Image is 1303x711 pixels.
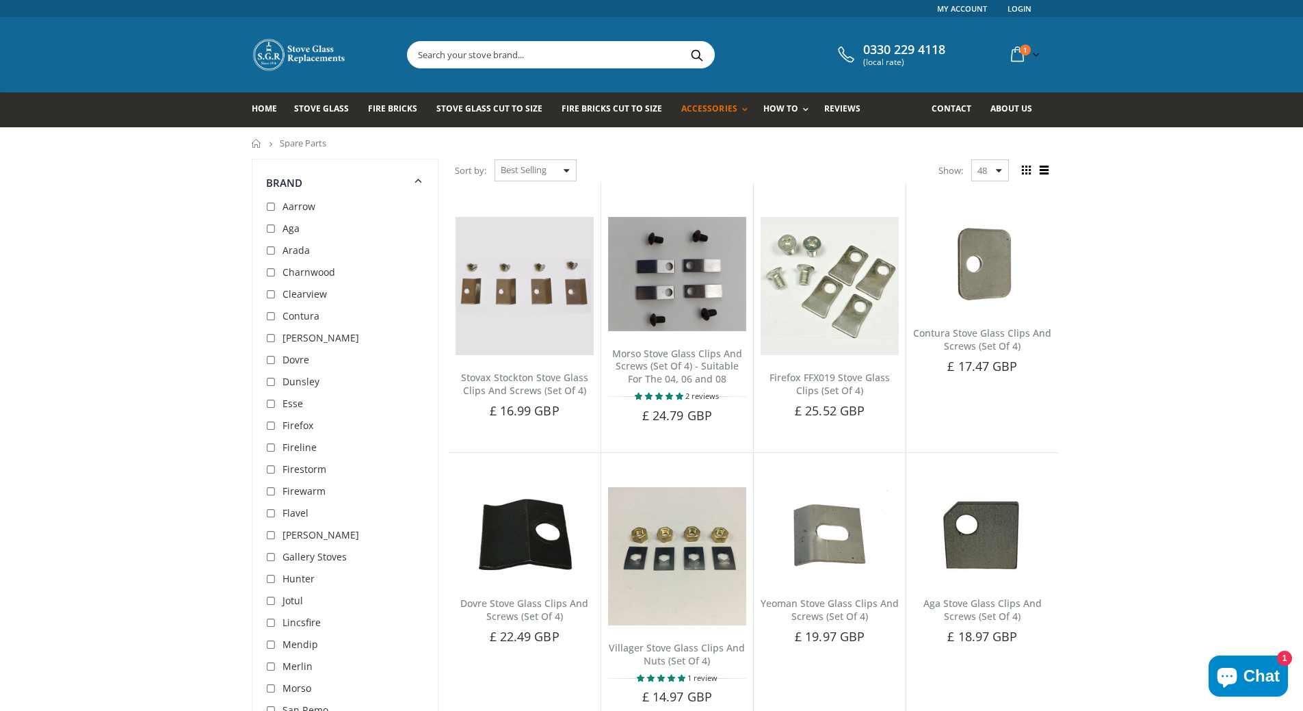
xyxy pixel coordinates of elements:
[490,402,560,419] span: £ 16.99 GBP
[282,309,319,322] span: Contura
[1205,656,1292,700] inbox-online-store-chat: Shopify online store chat
[609,641,745,667] a: Villager Stove Glass Clips And Nuts (Set Of 4)
[368,92,427,127] a: Fire Bricks
[990,92,1042,127] a: About us
[455,159,486,183] span: Sort by:
[834,42,945,67] a: 0330 229 4118 (local rate)
[932,103,971,114] span: Contact
[637,673,687,683] span: 5.00 stars
[1037,163,1052,178] span: List view
[863,42,945,57] span: 0330 229 4118
[436,92,553,127] a: Stove Glass Cut To Size
[282,200,315,213] span: Aarrow
[938,159,963,181] span: Show:
[282,287,327,300] span: Clearview
[461,371,588,397] a: Stovax Stockton Stove Glass Clips And Screws (Set Of 4)
[763,92,815,127] a: How To
[282,244,310,257] span: Arada
[294,103,349,114] span: Stove Glass
[282,222,300,235] span: Aga
[282,331,359,344] span: [PERSON_NAME]
[635,391,685,401] span: 5.00 stars
[769,371,890,397] a: Firefox FFX019 Stove Glass Clips (Set Of 4)
[408,42,867,68] input: Search your stove brand...
[642,407,712,424] span: £ 24.79 GBP
[282,419,313,432] span: Firefox
[282,616,321,629] span: Lincsfire
[282,397,303,410] span: Esse
[913,326,1051,352] a: Contura Stove Glass Clips And Screws (Set Of 4)
[562,103,662,114] span: Fire Bricks Cut To Size
[682,42,713,68] button: Search
[252,139,262,148] a: Home
[282,528,359,541] span: [PERSON_NAME]
[1005,41,1042,68] a: 1
[282,441,317,454] span: Fireline
[795,402,865,419] span: £ 25.52 GBP
[990,103,1032,114] span: About us
[282,375,319,388] span: Dunsley
[294,92,359,127] a: Stove Glass
[824,103,860,114] span: Reviews
[608,487,746,625] img: Villager Stove Glass Clips And Nuts (Set Of 4)
[282,572,315,585] span: Hunter
[608,217,746,331] img: Stove glass clips for the Morso 04, 06 and 08
[947,358,1017,374] span: £ 17.47 GBP
[368,103,417,114] span: Fire Bricks
[282,638,318,651] span: Mendip
[266,176,303,190] span: Brand
[913,217,1051,311] img: Set of 4 Contura glass clips with screws
[252,38,347,72] img: Stove Glass Replacement
[681,92,754,127] a: Accessories
[923,597,1042,623] a: Aga Stove Glass Clips And Screws (Set Of 4)
[562,92,672,127] a: Fire Bricks Cut To Size
[863,57,945,67] span: (local rate)
[761,217,899,355] img: Firefox FFX019 Stove Glass Clips (Set Of 4)
[642,688,712,705] span: £ 14.97 GBP
[1019,163,1034,178] span: Grid view
[681,103,737,114] span: Accessories
[282,266,335,279] span: Charnwood
[282,353,309,366] span: Dovre
[947,628,1017,645] span: £ 18.97 GBP
[282,550,347,563] span: Gallery Stoves
[282,484,326,497] span: Firewarm
[280,137,326,149] span: Spare Parts
[282,594,303,607] span: Jotul
[761,597,899,623] a: Yeoman Stove Glass Clips And Screws (Set Of 4)
[460,597,588,623] a: Dovre Stove Glass Clips And Screws (Set Of 4)
[763,103,798,114] span: How To
[282,463,326,476] span: Firestorm
[282,506,308,519] span: Flavel
[1020,44,1031,55] span: 1
[456,217,594,355] img: Set of 4 Stovax Stockton glass clips with screws
[456,487,594,582] img: Set of 4 Dovre glass clips with screws
[612,347,742,386] a: Morso Stove Glass Clips And Screws (Set Of 4) - Suitable For The 04, 06 and 08
[761,487,899,582] img: Set of 4 Yeoman glass clips with screws
[282,660,313,673] span: Merlin
[685,391,719,401] span: 2 reviews
[282,682,311,695] span: Morso
[824,92,871,127] a: Reviews
[932,92,982,127] a: Contact
[252,92,287,127] a: Home
[687,673,718,683] span: 1 review
[913,487,1051,582] img: Set of 4 Aga glass clips with screws
[436,103,542,114] span: Stove Glass Cut To Size
[490,628,560,645] span: £ 22.49 GBP
[795,628,865,645] span: £ 19.97 GBP
[252,103,277,114] span: Home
